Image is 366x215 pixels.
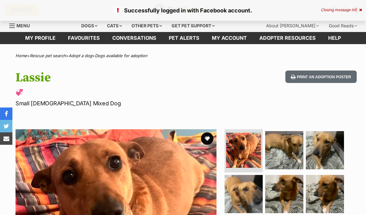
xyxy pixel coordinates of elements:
a: Home [16,53,27,58]
img: Photo of Lassie [306,175,344,213]
h1: Lassie [16,71,224,85]
a: My account [206,32,253,44]
a: conversations [106,32,163,44]
a: Menu [9,20,34,31]
p: Successfully logged in with Facebook account. [6,6,360,15]
div: About [PERSON_NAME] [262,20,323,32]
a: My profile [19,32,62,44]
a: Dogs available for adoption [95,53,147,58]
div: Good Reads [324,20,361,32]
img: Photo of Lassie [225,175,263,213]
img: Photo of Lassie [306,131,344,169]
img: Photo of Lassie [226,133,261,168]
div: Cats [103,20,126,32]
p: Small [DEMOGRAPHIC_DATA] Mixed Dog [16,99,224,107]
a: Adopter resources [253,32,322,44]
div: Closing message in [321,8,362,12]
button: favourite [201,132,213,145]
img: Photo of Lassie [265,175,303,213]
button: Print an adoption poster [285,71,357,83]
div: Other pets [127,20,166,32]
div: Dogs [77,20,102,32]
div: Get pet support [167,20,219,32]
a: Rescue pet search [30,53,66,58]
span: Menu [16,23,30,28]
a: Pet alerts [163,32,206,44]
a: Adopt a dog [69,53,92,58]
a: Favourites [62,32,106,44]
p: 💞 [16,88,224,97]
span: 5 [355,7,357,12]
a: Help [322,32,347,44]
img: Photo of Lassie [265,131,303,169]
